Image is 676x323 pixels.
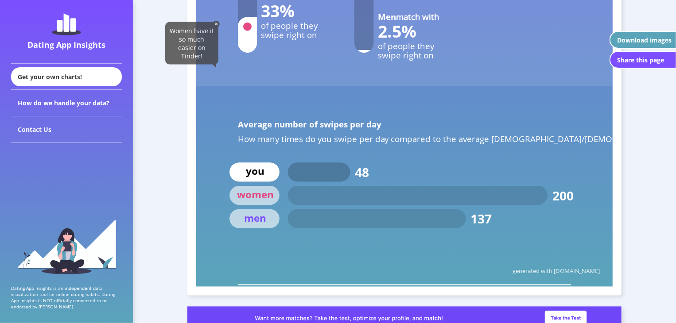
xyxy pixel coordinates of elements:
[238,119,381,131] text: Average number of swipes per day
[213,21,220,27] img: close-solid-white.82ef6a3c.svg
[552,188,574,205] text: 200
[261,0,295,23] text: 33%
[17,219,117,274] img: sidebar_girl.91b9467e.svg
[610,51,676,69] button: Share this page
[237,188,274,202] text: women
[355,165,369,181] text: 48
[11,67,122,86] div: Get your own charts!
[11,90,122,116] div: How do we handle your data?
[617,36,672,44] div: Download images
[471,211,492,228] text: 137
[378,41,435,53] text: of people they
[13,39,120,50] div: Dating App Insights
[610,31,676,49] button: Download images
[11,116,122,143] div: Contact Us
[378,50,434,62] text: swipe right on
[11,285,122,310] p: Dating App Insights is an independent data visualization tool for online dating habits. Dating Ap...
[513,268,600,276] text: generated with [DOMAIN_NAME]
[396,12,440,23] tspan: match with
[52,13,81,35] img: dating-app-insights-logo.5abe6921.svg
[246,165,264,179] text: you
[261,30,317,42] text: swipe right on
[378,21,416,43] text: 2.5%
[261,21,318,32] text: of people they
[617,56,664,64] div: Share this page
[244,212,266,226] text: men
[170,27,214,60] span: Women have it so much easier on Tinder!
[378,12,440,23] text: Men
